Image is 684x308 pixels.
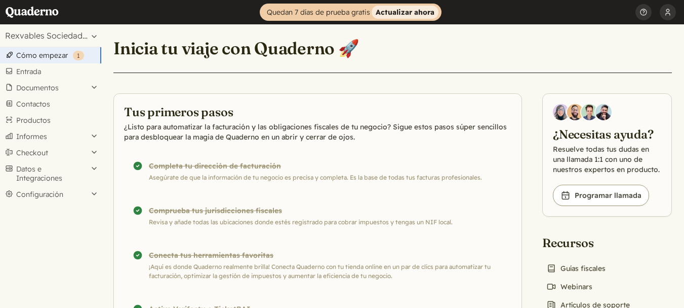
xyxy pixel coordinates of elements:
h2: Recursos [542,235,637,251]
h2: ¿Necesitas ayuda? [553,126,661,142]
span: 1 [77,52,80,59]
strong: Actualizar ahora [372,6,438,19]
img: Jairo Fumero, Account Executive at Quaderno [567,104,583,120]
a: Webinars [542,280,596,294]
a: Guías fiscales [542,261,610,276]
a: Quedan 7 días de prueba gratisActualizar ahora [260,4,441,21]
p: ¿Listo para automatizar la facturación y las obligaciones fiscales de tu negocio? Sigue estos pas... [124,122,511,142]
img: Diana Carrasco, Account Executive at Quaderno [553,104,569,120]
img: Javier Rubio, DevRel at Quaderno [595,104,612,120]
p: Resuelve todas tus dudas en una llamada 1:1 con uno de nuestros expertos en producto. [553,144,661,175]
img: Ivo Oltmans, Business Developer at Quaderno [581,104,597,120]
a: Programar llamada [553,185,649,206]
h1: Inicia tu viaje con Quaderno 🚀 [113,38,359,59]
h2: Tus primeros pasos [124,104,511,120]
